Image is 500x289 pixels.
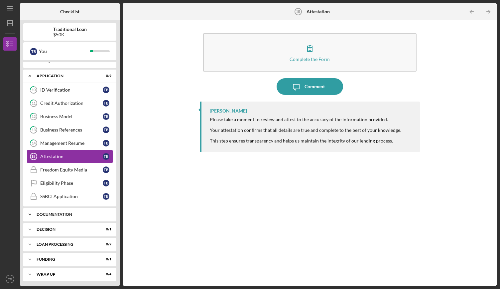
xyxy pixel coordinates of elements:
div: Freedom Equity Media [40,167,103,172]
div: T B [103,127,109,133]
div: 0 / 1 [99,227,111,231]
div: Management Resume [40,141,103,146]
a: 11Credit AuthorizationTB [27,97,113,110]
div: Loan Processing [37,242,95,246]
tspan: 15 [296,10,300,14]
div: Your attestation confirms that all details are true and complete to the best of your knowledge. [210,128,401,133]
div: T B [103,180,109,186]
div: 0 / 9 [99,242,111,246]
div: Application [37,74,95,78]
div: T B [103,113,109,120]
div: Business Model [40,114,103,119]
a: 13Business ReferencesTB [27,123,113,137]
a: 15AttestationTB [27,150,113,163]
button: Comment [277,78,343,95]
a: SSBCI ApplicationTB [27,190,113,203]
a: Eligibility PhaseTB [27,176,113,190]
div: T B [103,87,109,93]
tspan: 10 [32,88,36,92]
tspan: 12 [32,115,36,119]
div: T B [103,153,109,160]
button: Complete the Form [203,33,417,72]
div: Decision [37,227,95,231]
button: TB [3,272,17,286]
a: 14Management ResumeTB [27,137,113,150]
div: 0 / 1 [99,257,111,261]
b: Traditional Loan [53,27,87,32]
div: This step ensures transparency and helps us maintain the integrity of our lending process. [210,138,401,144]
tspan: 13 [32,128,36,132]
text: TB [8,277,12,281]
tspan: 14 [32,141,36,145]
div: 0 / 4 [99,272,111,276]
div: Comment [305,78,325,95]
div: Eligibility Phase [40,180,103,186]
b: Checklist [60,9,79,14]
div: T B [103,166,109,173]
div: T B [30,48,37,55]
div: Please take a moment to review and attest to the accuracy of the information provided. [210,117,401,122]
div: Funding [37,257,95,261]
div: 0 / 9 [99,74,111,78]
div: Business References [40,127,103,133]
div: T B [103,140,109,146]
div: $50K [53,32,87,37]
div: Credit Authorization [40,101,103,106]
tspan: 15 [31,154,35,158]
a: Freedom Equity MediaTB [27,163,113,176]
div: Attestation [40,154,103,159]
div: SSBCI Application [40,194,103,199]
a: 12Business ModelTB [27,110,113,123]
div: T B [103,100,109,107]
a: 10ID VerificationTB [27,83,113,97]
div: Wrap up [37,272,95,276]
tspan: 11 [32,101,36,106]
div: T B [103,193,109,200]
div: Documentation [37,212,108,216]
div: You [39,46,90,57]
div: ID Verification [40,87,103,93]
div: Complete the Form [290,57,330,62]
b: Attestation [307,9,330,14]
div: [PERSON_NAME] [210,108,247,114]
